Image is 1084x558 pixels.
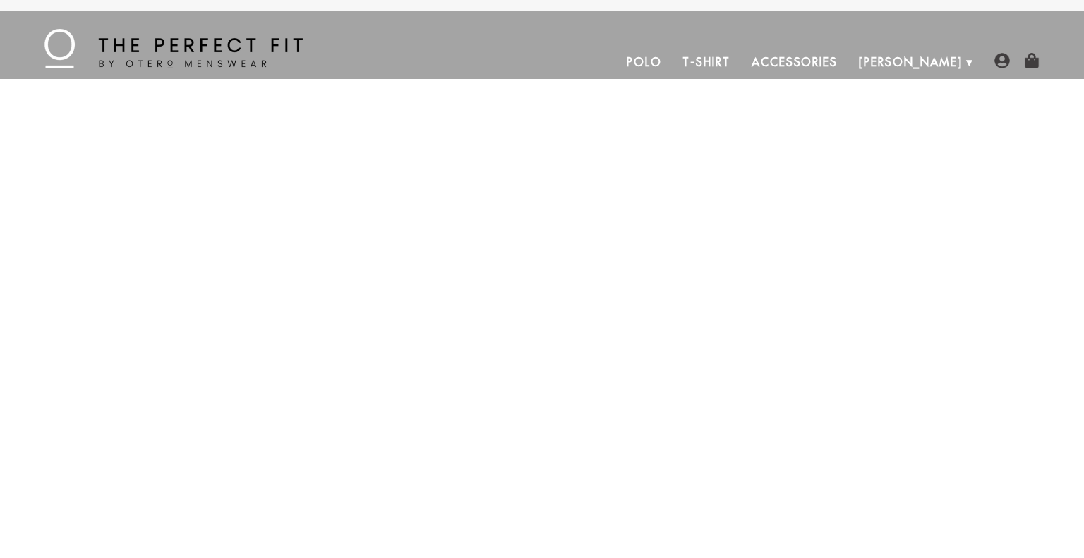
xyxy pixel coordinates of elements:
a: Accessories [741,45,848,79]
a: Polo [616,45,673,79]
img: The Perfect Fit - by Otero Menswear - Logo [44,29,303,68]
img: user-account-icon.png [994,53,1010,68]
a: T-Shirt [672,45,740,79]
a: [PERSON_NAME] [848,45,973,79]
img: shopping-bag-icon.png [1024,53,1040,68]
